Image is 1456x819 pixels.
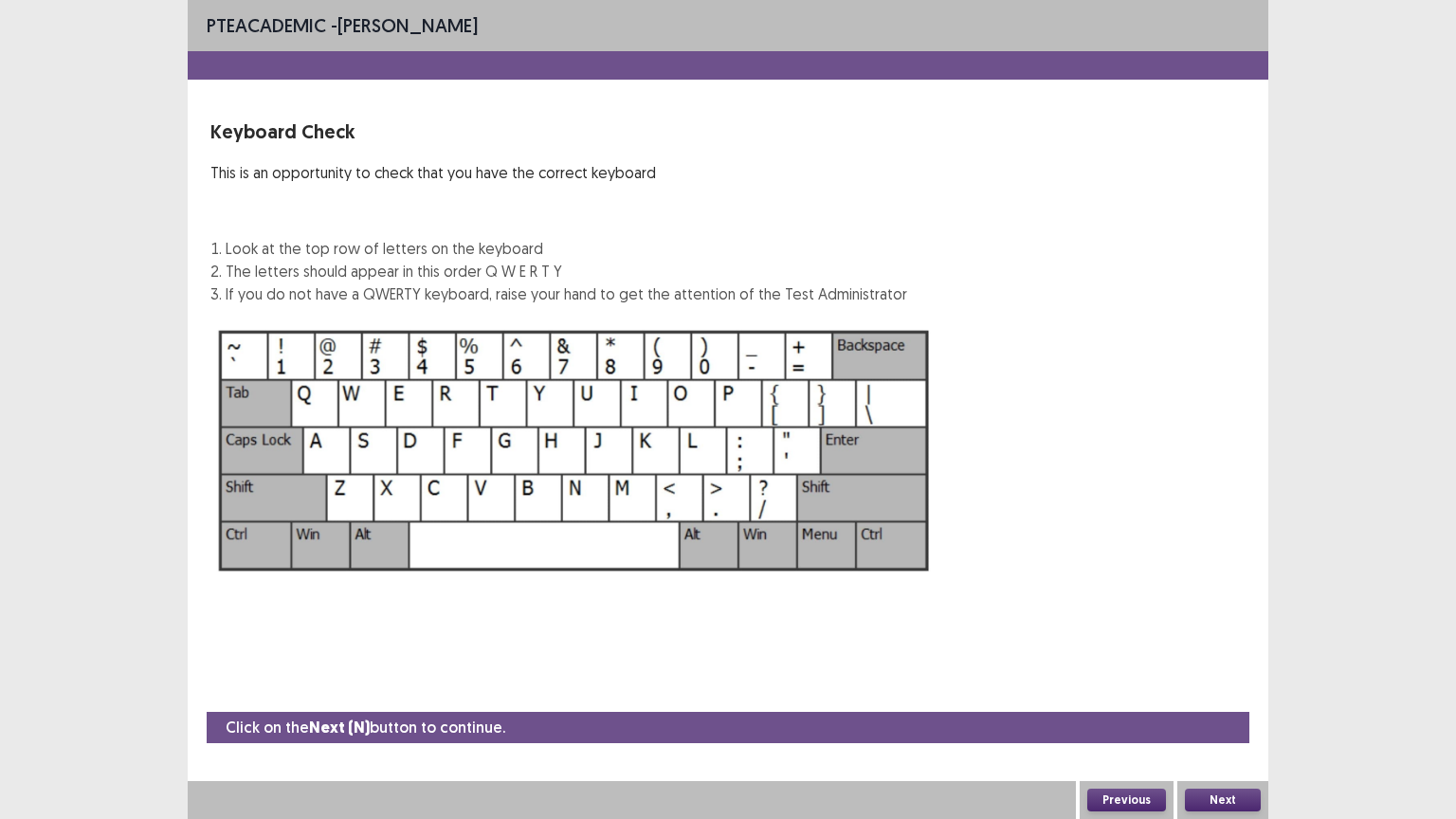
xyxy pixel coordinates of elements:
p: This is an opportunity to check that you have the correct keyboard [210,161,907,184]
button: Next [1185,789,1261,811]
p: - [PERSON_NAME] [207,11,478,40]
p: Click on the button to continue. [226,716,505,739]
img: Keyboard Image [210,320,938,581]
button: Previous [1087,789,1166,811]
li: If you do not have a QWERTY keyboard, raise your hand to get the attention of the Test Administrator [226,282,907,305]
strong: Next (N) [309,718,370,737]
span: PTE academic [207,13,326,37]
p: Keyboard Check [210,118,907,146]
li: The letters should appear in this order Q W E R T Y [226,260,907,282]
li: Look at the top row of letters on the keyboard [226,237,907,260]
